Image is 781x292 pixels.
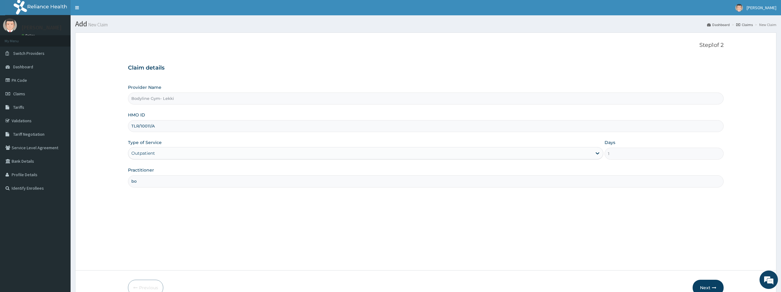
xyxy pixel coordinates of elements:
img: User Image [3,18,17,32]
h3: Claim details [128,65,724,71]
p: Step 1 of 2 [128,42,724,49]
input: Enter HMO ID [128,120,724,132]
div: Chat with us now [32,34,103,42]
li: New Claim [753,22,776,27]
small: New Claim [87,22,108,27]
label: Type of Service [128,139,162,146]
textarea: Type your message and hit 'Enter' [3,167,117,189]
label: Provider Name [128,84,161,90]
p: [PERSON_NAME] [21,25,62,30]
div: Minimize live chat window [101,3,115,18]
a: Dashboard [707,22,730,27]
span: Tariffs [13,104,24,110]
img: d_794563401_company_1708531726252_794563401 [11,31,25,46]
a: Claims [736,22,753,27]
span: We're online! [36,77,85,139]
img: User Image [735,4,743,12]
label: Days [605,139,615,146]
span: Tariff Negotiation [13,131,44,137]
h1: Add [75,20,776,28]
label: Practitioner [128,167,154,173]
label: HMO ID [128,112,145,118]
a: Online [21,33,36,38]
input: Enter Name [128,175,724,187]
span: [PERSON_NAME] [747,5,776,10]
span: Switch Providers [13,51,44,56]
span: Dashboard [13,64,33,70]
span: Claims [13,91,25,97]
